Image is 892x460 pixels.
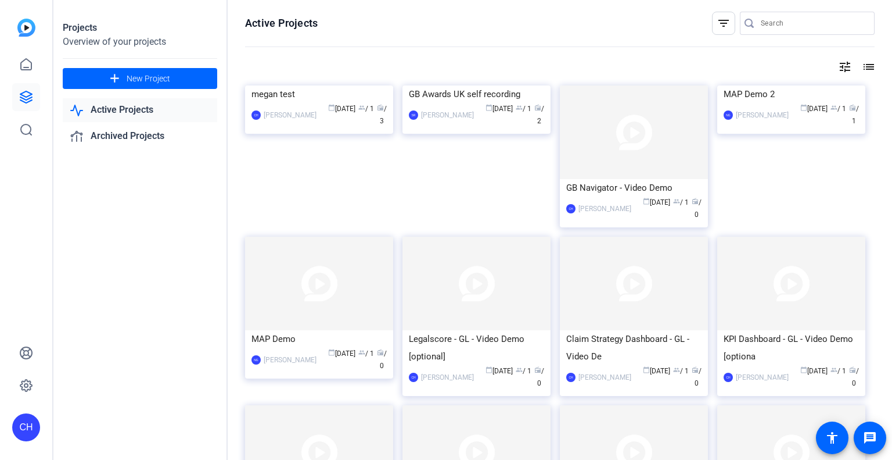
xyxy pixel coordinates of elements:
span: radio [692,198,699,205]
span: radio [849,104,856,111]
span: radio [534,366,541,373]
span: calendar_today [643,198,650,205]
div: [PERSON_NAME] [421,109,474,121]
div: [PERSON_NAME] [736,109,789,121]
span: calendar_today [485,104,492,111]
img: blue-gradient.svg [17,19,35,37]
span: / 1 [358,350,374,358]
div: GB Awards UK self recording [409,85,544,103]
span: calendar_today [328,349,335,356]
a: Archived Projects [63,124,217,148]
span: group [673,366,680,373]
span: group [516,366,523,373]
div: NG [251,355,261,365]
span: [DATE] [643,367,670,375]
span: [DATE] [485,105,513,113]
div: CH [566,373,576,382]
span: radio [377,104,384,111]
h1: Active Projects [245,16,318,30]
a: Active Projects [63,98,217,122]
span: / 0 [692,367,702,387]
div: CH [409,373,418,382]
span: group [358,104,365,111]
div: GB Navigator - Video Demo [566,179,702,197]
mat-icon: list [861,60,875,74]
span: / 1 [516,367,531,375]
span: group [516,104,523,111]
div: [PERSON_NAME] [736,372,789,383]
span: group [673,198,680,205]
div: CH [566,204,576,213]
span: [DATE] [800,367,828,375]
div: MAP Demo 2 [724,85,859,103]
span: / 1 [830,367,846,375]
mat-icon: accessibility [825,431,839,445]
span: calendar_today [800,104,807,111]
span: calendar_today [800,366,807,373]
span: group [830,104,837,111]
span: group [358,349,365,356]
mat-icon: tune [838,60,852,74]
span: / 1 [673,198,689,206]
div: NG [724,110,733,120]
div: Overview of your projects [63,35,217,49]
span: / 0 [377,350,387,370]
div: [PERSON_NAME] [421,372,474,383]
span: radio [377,349,384,356]
span: / 1 [673,367,689,375]
span: [DATE] [485,367,513,375]
span: radio [534,104,541,111]
span: group [830,366,837,373]
div: megan test [251,85,387,103]
span: radio [692,366,699,373]
span: / 1 [358,105,374,113]
div: KPI Dashboard - GL - Video Demo [optiona [724,330,859,365]
div: Legalscore - GL - Video Demo [optional] [409,330,544,365]
span: / 3 [377,105,387,125]
span: calendar_today [485,366,492,373]
div: CH [12,413,40,441]
div: CH [251,110,261,120]
span: calendar_today [643,366,650,373]
button: New Project [63,68,217,89]
input: Search [761,16,865,30]
div: Claim Strategy Dashboard - GL - Video De [566,330,702,365]
span: / 0 [692,198,702,219]
div: [PERSON_NAME] [578,203,631,215]
span: [DATE] [328,105,355,113]
mat-icon: add [107,72,122,86]
span: / 1 [849,105,859,125]
div: [PERSON_NAME] [264,109,316,121]
span: / 1 [516,105,531,113]
span: / 0 [849,367,859,387]
div: SR [409,110,418,120]
mat-icon: message [863,431,877,445]
span: [DATE] [643,198,670,206]
span: calendar_today [328,104,335,111]
span: radio [849,366,856,373]
span: / 2 [534,105,544,125]
span: [DATE] [328,350,355,358]
div: [PERSON_NAME] [578,372,631,383]
div: CH [724,373,733,382]
div: [PERSON_NAME] [264,354,316,366]
div: MAP Demo [251,330,387,348]
span: / 1 [830,105,846,113]
span: / 0 [534,367,544,387]
mat-icon: filter_list [717,16,731,30]
span: New Project [127,73,170,85]
div: Projects [63,21,217,35]
span: [DATE] [800,105,828,113]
